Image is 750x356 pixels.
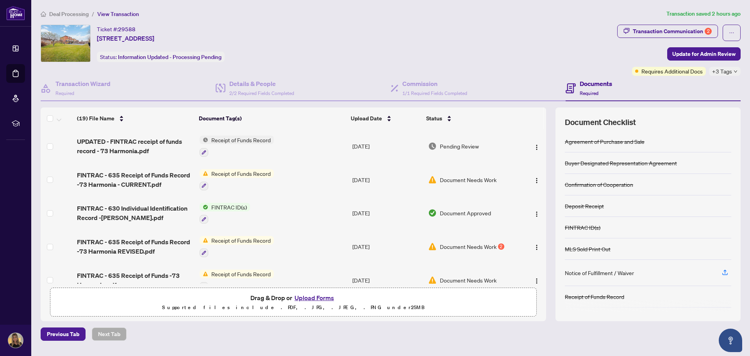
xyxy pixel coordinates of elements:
div: Status: [97,52,225,62]
button: Status IconReceipt of Funds Record [200,236,274,257]
span: ellipsis [729,30,734,36]
span: Pending Review [440,142,479,150]
span: Document Needs Work [440,276,496,284]
span: Receipt of Funds Record [208,270,274,278]
button: Logo [530,140,543,152]
img: Document Status [428,175,437,184]
span: (19) File Name [77,114,114,123]
span: Receipt of Funds Record [208,136,274,144]
h4: Details & People [229,79,294,88]
img: Status Icon [200,236,208,245]
span: down [734,70,737,73]
article: Transaction saved 2 hours ago [666,9,741,18]
div: Ticket #: [97,25,136,34]
button: Status IconReceipt of Funds Record [200,270,274,291]
div: Agreement of Purchase and Sale [565,137,645,146]
div: MLS Sold Print Out [565,245,611,253]
img: Logo [534,278,540,284]
button: Previous Tab [41,327,86,341]
img: Profile Icon [8,333,23,348]
th: Document Tag(s) [196,107,348,129]
h4: Transaction Wizard [55,79,111,88]
button: Status IconReceipt of Funds Record [200,169,274,190]
img: Document Status [428,142,437,150]
h4: Documents [580,79,612,88]
img: logo [6,6,25,20]
span: 1/1 Required Fields Completed [402,90,467,96]
button: Open asap [719,329,742,352]
button: Upload Forms [292,293,336,303]
img: Status Icon [200,270,208,278]
button: Logo [530,207,543,219]
div: Buyer Designated Representation Agreement [565,159,677,167]
span: Document Approved [440,209,491,217]
div: 2 [705,28,712,35]
img: IMG-N12026336_1.jpg [41,25,90,62]
span: Status [426,114,442,123]
span: Receipt of Funds Record [208,169,274,178]
img: Document Status [428,242,437,251]
span: Drag & Drop or [250,293,336,303]
div: Transaction Communication [633,25,712,38]
img: Document Status [428,276,437,284]
span: 29588 [118,26,136,33]
span: Deal Processing [49,11,89,18]
button: Logo [530,274,543,286]
button: Update for Admin Review [667,47,741,61]
img: Status Icon [200,169,208,178]
td: [DATE] [349,230,425,263]
span: Document Needs Work [440,175,496,184]
span: FINTRAC ID(s) [208,203,250,211]
div: Receipt of Funds Record [565,292,624,301]
span: Drag & Drop orUpload FormsSupported files include .PDF, .JPG, .JPEG, .PNG under25MB [50,288,536,317]
li: / [92,9,94,18]
span: Requires Additional Docs [641,67,703,75]
button: Logo [530,240,543,253]
th: (19) File Name [74,107,196,129]
span: Update for Admin Review [672,48,736,60]
th: Upload Date [348,107,423,129]
span: +3 Tags [712,67,732,76]
h4: Commission [402,79,467,88]
p: Supported files include .PDF, .JPG, .JPEG, .PNG under 25 MB [55,303,532,312]
span: Previous Tab [47,328,79,340]
span: View Transaction [97,11,139,18]
button: Next Tab [92,327,127,341]
div: Deposit Receipt [565,202,604,210]
button: Logo [530,174,543,186]
img: Logo [534,177,540,184]
img: Status Icon [200,136,208,144]
span: Required [55,90,74,96]
td: [DATE] [349,263,425,297]
span: Document Checklist [565,117,636,128]
span: Document Needs Work [440,242,496,251]
td: [DATE] [349,197,425,230]
span: [STREET_ADDRESS] [97,34,154,43]
img: Logo [534,211,540,217]
span: FINTRAC - 635 Receipt of Funds Record -73 Harmonia REVISED.pdf [77,237,193,256]
td: [DATE] [349,129,425,163]
span: FINTRAC - 630 Individual Identification Record -[PERSON_NAME].pdf [77,204,193,222]
div: 2 [498,243,504,250]
button: Transaction Communication2 [617,25,718,38]
th: Status [423,107,517,129]
span: Information Updated - Processing Pending [118,54,221,61]
div: FINTRAC ID(s) [565,223,600,232]
button: Status IconFINTRAC ID(s) [200,203,250,224]
span: Receipt of Funds Record [208,236,274,245]
button: Status IconReceipt of Funds Record [200,136,274,157]
span: FINTRAC - 635 Receipt of Funds Record -73 Harmonia - CURRENT.pdf [77,170,193,189]
span: 2/2 Required Fields Completed [229,90,294,96]
span: home [41,11,46,17]
span: Required [580,90,598,96]
img: Logo [534,144,540,150]
td: [DATE] [349,163,425,197]
span: UPDATED - FINTRAC receipt of funds record - 73 Harmonia.pdf [77,137,193,156]
img: Status Icon [200,203,208,211]
img: Document Status [428,209,437,217]
img: Logo [534,244,540,250]
span: Upload Date [351,114,382,123]
span: FINTRAC - 635 Receipt of Funds -73 Harmonia.pdf [77,271,193,290]
div: Confirmation of Cooperation [565,180,633,189]
div: Notice of Fulfillment / Waiver [565,268,634,277]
